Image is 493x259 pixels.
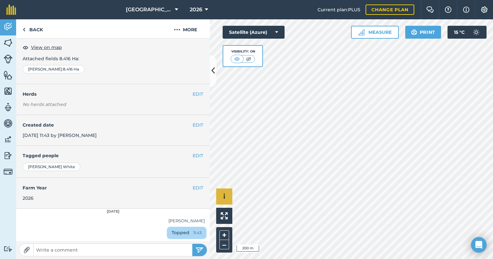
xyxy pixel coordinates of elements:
[358,29,365,35] img: Ruler icon
[161,19,210,38] button: More
[351,26,399,39] button: Measure
[444,6,452,13] img: A question mark icon
[4,54,13,63] img: svg+xml;base64,PD94bWwgdmVyc2lvbj0iMS4wIiBlbmNvZGluZz0idXRmLTgiPz4KPCEtLSBHZW5lcmF0b3I6IEFkb2JlIE...
[31,44,62,51] span: View on map
[448,26,487,39] button: 15 °C
[233,56,241,62] img: svg+xml;base64,PHN2ZyB4bWxucz0iaHR0cDovL3d3dy53My5vcmcvMjAwMC9zdmciIHdpZHRoPSI1MCIgaGVpZ2h0PSI0MC...
[6,5,16,15] img: fieldmargin Logo
[221,212,228,219] img: Four arrows, one pointing top left, one top right, one bottom right and the last bottom left
[23,195,203,202] div: 2026
[463,6,469,14] img: svg+xml;base64,PHN2ZyB4bWxucz0iaHR0cDovL3d3dy53My5vcmcvMjAwMC9zdmciIHdpZHRoPSIxNyIgaGVpZ2h0PSIxNy...
[23,43,62,51] button: View on map
[4,135,13,144] img: svg+xml;base64,PD94bWwgdmVyc2lvbj0iMS4wIiBlbmNvZGluZz0idXRmLTgiPz4KPCEtLSBHZW5lcmF0b3I6IEFkb2JlIE...
[23,184,203,191] h4: Farm Year
[317,6,360,13] span: Current plan : PLUS
[480,6,488,13] img: A cog icon
[28,67,62,72] span: [PERSON_NAME]
[193,121,203,129] button: EDIT
[196,246,204,254] img: svg+xml;base64,PHN2ZyB4bWxucz0iaHR0cDovL3d3dy53My5vcmcvMjAwMC9zdmciIHdpZHRoPSIyNSIgaGVpZ2h0PSIyNC...
[193,184,203,191] button: EDIT
[231,49,255,54] div: Visibility: On
[23,26,25,34] img: svg+xml;base64,PHN2ZyB4bWxucz0iaHR0cDovL3d3dy53My5vcmcvMjAwMC9zdmciIHdpZHRoPSI5IiBoZWlnaHQ9IjI0Ii...
[24,247,30,253] img: Paperclip icon
[193,230,202,236] span: 11:43
[23,152,203,159] h4: Tagged people
[366,5,414,15] a: Change plan
[16,115,210,146] div: [DATE] 11:43 by [PERSON_NAME]
[245,56,253,62] img: svg+xml;base64,PHN2ZyB4bWxucz0iaHR0cDovL3d3dy53My5vcmcvMjAwMC9zdmciIHdpZHRoPSI1MCIgaGVpZ2h0PSI0MC...
[219,240,229,249] button: –
[4,167,13,176] img: svg+xml;base64,PD94bWwgdmVyc2lvbj0iMS4wIiBlbmNvZGluZz0idXRmLTgiPz4KPCEtLSBHZW5lcmF0b3I6IEFkb2JlIE...
[4,22,13,32] img: svg+xml;base64,PD94bWwgdmVyc2lvbj0iMS4wIiBlbmNvZGluZz0idXRmLTgiPz4KPCEtLSBHZW5lcmF0b3I6IEFkb2JlIE...
[223,26,285,39] button: Satellite (Azure)
[193,91,203,98] button: EDIT
[16,19,49,38] a: Back
[411,28,417,36] img: svg+xml;base64,PHN2ZyB4bWxucz0iaHR0cDovL3d3dy53My5vcmcvMjAwMC9zdmciIHdpZHRoPSIxOSIgaGVpZ2h0PSIyNC...
[174,26,180,34] img: svg+xml;base64,PHN2ZyB4bWxucz0iaHR0cDovL3d3dy53My5vcmcvMjAwMC9zdmciIHdpZHRoPSIyMCIgaGVpZ2h0PSIyNC...
[405,26,441,39] button: Print
[167,227,206,239] div: Topped
[471,237,487,253] div: Open Intercom Messenger
[4,38,13,48] img: svg+xml;base64,PHN2ZyB4bWxucz0iaHR0cDovL3d3dy53My5vcmcvMjAwMC9zdmciIHdpZHRoPSI1NiIgaGVpZ2h0PSI2MC...
[21,217,205,224] div: [PERSON_NAME]
[4,86,13,96] img: svg+xml;base64,PHN2ZyB4bWxucz0iaHR0cDovL3d3dy53My5vcmcvMjAwMC9zdmciIHdpZHRoPSI1NiIgaGVpZ2h0PSI2MC...
[219,230,229,240] button: +
[193,152,203,159] button: EDIT
[426,6,434,13] img: Two speech bubbles overlapping with the left bubble in the forefront
[23,121,203,129] h4: Created date
[23,101,210,108] em: No herds attached
[62,67,79,72] span: : 8.416 Ha
[34,245,192,254] input: Write a comment
[23,163,80,171] div: [PERSON_NAME] White
[126,6,172,14] span: [GEOGRAPHIC_DATA]
[4,119,13,128] img: svg+xml;base64,PD94bWwgdmVyc2lvbj0iMS4wIiBlbmNvZGluZz0idXRmLTgiPz4KPCEtLSBHZW5lcmF0b3I6IEFkb2JlIE...
[190,6,202,14] span: 2026
[4,102,13,112] img: svg+xml;base64,PD94bWwgdmVyc2lvbj0iMS4wIiBlbmNvZGluZz0idXRmLTgiPz4KPCEtLSBHZW5lcmF0b3I6IEFkb2JlIE...
[16,209,210,215] div: [DATE]
[23,55,203,62] p: Attached fields 8.416 Ha :
[470,26,483,39] img: svg+xml;base64,PD94bWwgdmVyc2lvbj0iMS4wIiBlbmNvZGluZz0idXRmLTgiPz4KPCEtLSBHZW5lcmF0b3I6IEFkb2JlIE...
[4,151,13,160] img: svg+xml;base64,PD94bWwgdmVyc2lvbj0iMS4wIiBlbmNvZGluZz0idXRmLTgiPz4KPCEtLSBHZW5lcmF0b3I6IEFkb2JlIE...
[216,188,232,205] button: i
[454,26,465,39] span: 15 ° C
[23,91,210,98] h4: Herds
[4,246,13,252] img: svg+xml;base64,PD94bWwgdmVyc2lvbj0iMS4wIiBlbmNvZGluZz0idXRmLTgiPz4KPCEtLSBHZW5lcmF0b3I6IEFkb2JlIE...
[223,192,225,200] span: i
[4,70,13,80] img: svg+xml;base64,PHN2ZyB4bWxucz0iaHR0cDovL3d3dy53My5vcmcvMjAwMC9zdmciIHdpZHRoPSI1NiIgaGVpZ2h0PSI2MC...
[23,43,28,51] img: svg+xml;base64,PHN2ZyB4bWxucz0iaHR0cDovL3d3dy53My5vcmcvMjAwMC9zdmciIHdpZHRoPSIxOCIgaGVpZ2h0PSIyNC...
